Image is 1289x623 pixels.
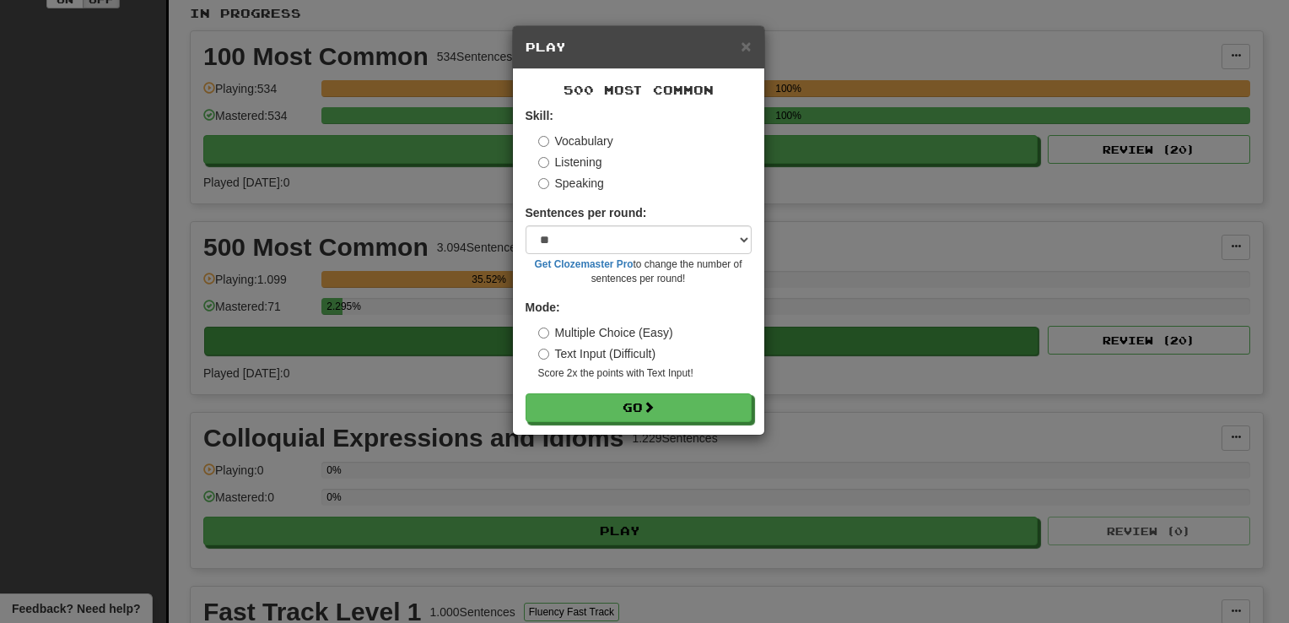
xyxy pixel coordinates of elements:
strong: Skill: [526,109,553,122]
input: Listening [538,157,549,168]
a: Get Clozemaster Pro [535,258,634,270]
label: Multiple Choice (Easy) [538,324,673,341]
input: Multiple Choice (Easy) [538,328,549,339]
small: to change the number of sentences per round! [526,257,752,286]
h5: Play [526,39,752,56]
input: Vocabulary [538,136,549,147]
strong: Mode: [526,301,560,314]
label: Vocabulary [538,133,613,149]
small: Score 2x the points with Text Input ! [538,366,752,381]
label: Sentences per round: [526,204,647,221]
span: × [741,36,751,56]
button: Go [526,393,752,422]
span: 500 Most Common [564,83,714,97]
button: Close [741,37,751,55]
label: Text Input (Difficult) [538,345,656,362]
input: Text Input (Difficult) [538,349,549,360]
label: Listening [538,154,602,171]
input: Speaking [538,178,549,189]
label: Speaking [538,175,604,192]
